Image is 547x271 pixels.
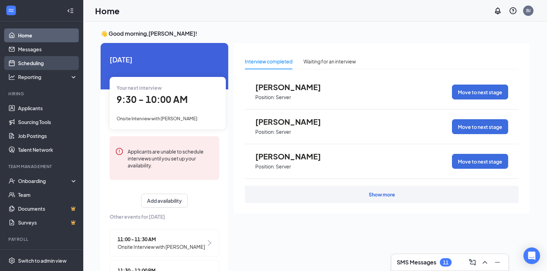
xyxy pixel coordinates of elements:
p: Position: [255,94,275,100]
a: Talent Network [18,143,77,157]
div: Team Management [8,164,76,169]
div: Waiting for an interview [304,58,356,65]
span: [PERSON_NAME] [255,117,332,126]
svg: Analysis [8,73,15,80]
span: [DATE] [110,54,219,65]
svg: ChevronUp [481,258,489,266]
span: 9:30 - 10:00 AM [117,94,188,105]
span: [PERSON_NAME] [255,82,332,91]
button: Move to next stage [452,119,508,134]
div: BJ [526,8,531,14]
span: Onsite Interview with [PERSON_NAME] [118,243,205,251]
div: Hiring [8,91,76,97]
svg: Error [115,147,123,156]
span: [PERSON_NAME] [255,152,332,161]
svg: UserCheck [8,177,15,184]
svg: Notifications [494,7,502,15]
a: Job Postings [18,129,77,143]
p: Server [276,94,291,100]
p: Server [276,163,291,170]
a: PayrollCrown [18,247,77,261]
a: Home [18,28,77,42]
a: Team [18,188,77,202]
a: SurveysCrown [18,216,77,229]
div: 11 [443,260,448,265]
svg: QuestionInfo [509,7,517,15]
svg: ComposeMessage [468,258,477,266]
a: Scheduling [18,56,77,70]
button: Add availability [141,194,188,208]
button: Move to next stage [452,154,508,169]
button: Minimize [492,257,503,268]
h1: Home [95,5,120,17]
p: Server [276,129,291,135]
span: Your next interview [117,85,162,91]
span: Other events for [DATE] [110,213,219,220]
button: Move to next stage [452,85,508,99]
svg: Settings [8,257,15,264]
button: ChevronUp [479,257,490,268]
div: Onboarding [18,177,71,184]
div: Interview completed [245,58,292,65]
div: Payroll [8,236,76,242]
a: DocumentsCrown [18,202,77,216]
h3: SMS Messages [397,259,436,266]
div: Reporting [18,73,78,80]
div: Show more [369,191,395,198]
p: Position: [255,129,275,135]
a: Messages [18,42,77,56]
span: Onsite Interview with [PERSON_NAME] [117,116,197,121]
p: Position: [255,163,275,170]
h3: 👋 Good morning, [PERSON_NAME] ! [101,30,530,37]
a: Sourcing Tools [18,115,77,129]
svg: Minimize [493,258,502,266]
a: Applicants [18,101,77,115]
button: ComposeMessage [467,257,478,268]
svg: Collapse [67,7,74,14]
div: Open Intercom Messenger [523,247,540,264]
div: Switch to admin view [18,257,67,264]
div: Applicants are unable to schedule interviews until you set up your availability. [128,147,214,169]
svg: WorkstreamLogo [8,7,15,14]
span: 11:00 - 11:30 AM [118,235,205,243]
